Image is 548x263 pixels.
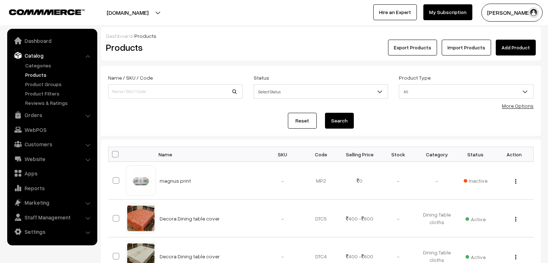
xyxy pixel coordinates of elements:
a: My Subscription [423,4,472,20]
a: magnus print [160,178,191,184]
a: Orders [9,108,95,121]
button: [PERSON_NAME]… [481,4,543,22]
img: Menu [515,179,516,184]
a: Decora Dining table cover [160,215,220,222]
a: Hire an Expert [373,4,417,20]
td: Dining Table cloths [418,200,456,237]
span: All [399,84,534,99]
img: user [528,7,539,18]
a: Products [23,71,95,79]
a: Decora Dining table cover [160,253,220,259]
td: - [263,162,302,200]
a: Website [9,152,95,165]
th: Category [418,147,456,162]
th: Status [456,147,495,162]
button: [DOMAIN_NAME] [81,4,174,22]
th: Code [302,147,340,162]
a: Settings [9,225,95,238]
a: WebPOS [9,123,95,136]
button: Export Products [388,40,437,55]
a: COMMMERCE [9,7,72,16]
th: Stock [379,147,418,162]
a: Reports [9,182,95,195]
a: Product Groups [23,80,95,88]
a: Categories [23,62,95,69]
a: Marketing [9,196,95,209]
th: Action [495,147,533,162]
td: - [379,162,418,200]
td: 400 - 600 [340,200,379,237]
td: - [379,200,418,237]
a: Reset [288,113,317,129]
td: MP2 [302,162,340,200]
td: DTC5 [302,200,340,237]
span: All [399,85,533,98]
a: Customers [9,138,95,151]
a: Dashboard [106,33,132,39]
td: - [418,162,456,200]
th: Selling Price [340,147,379,162]
a: Apps [9,167,95,180]
label: Status [254,74,269,81]
img: Menu [515,255,516,259]
td: 0 [340,162,379,200]
a: Dashboard [9,34,95,47]
th: SKU [263,147,302,162]
td: - [263,200,302,237]
span: Inactive [464,177,487,184]
button: Search [325,113,354,129]
a: Catalog [9,49,95,62]
a: Product Filters [23,90,95,97]
div: / [106,32,536,40]
img: COMMMERCE [9,9,85,15]
h2: Products [106,42,242,53]
span: Active [465,251,486,261]
span: Select Status [254,85,388,98]
a: Add Product [496,40,536,55]
span: Products [134,33,156,39]
span: Select Status [254,84,388,99]
a: Import Products [442,40,491,55]
span: Active [465,214,486,223]
a: More Options [502,103,534,109]
label: Product Type [399,74,431,81]
a: Reviews & Ratings [23,99,95,107]
input: Name / SKU / Code [108,84,243,99]
label: Name / SKU / Code [108,74,153,81]
th: Name [155,147,263,162]
img: Menu [515,217,516,222]
a: Staff Management [9,211,95,224]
